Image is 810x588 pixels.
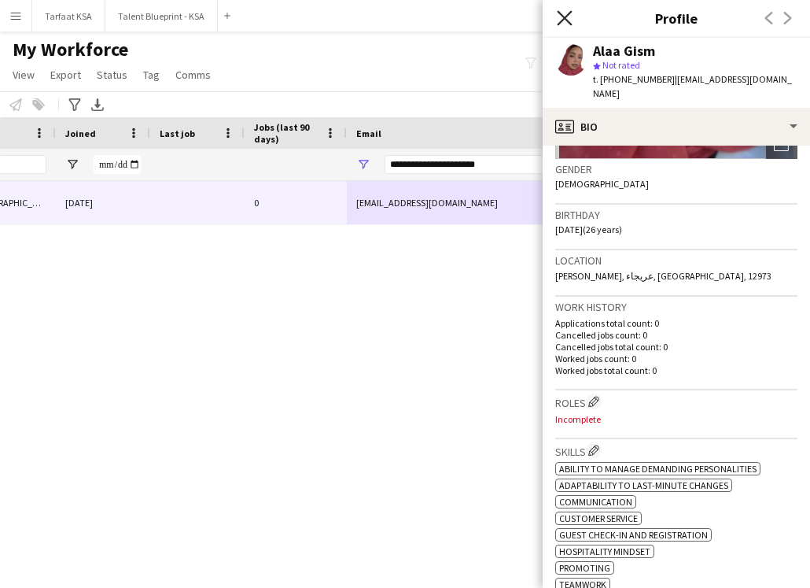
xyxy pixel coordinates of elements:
[559,463,757,475] span: Ability to manage demanding personalities
[555,270,771,282] span: [PERSON_NAME], عريجاء, [GEOGRAPHIC_DATA], 12973
[97,68,127,82] span: Status
[559,562,610,574] span: Promoting
[555,353,797,364] p: Worked jobs count: 0
[555,317,797,329] p: Applications total count: 0
[65,95,84,114] app-action-btn: Advanced filters
[385,155,652,174] input: Email Filter Input
[65,128,96,139] span: Joined
[90,65,134,85] a: Status
[559,479,728,491] span: Adaptability to last-minute changes
[559,529,708,541] span: Guest check-in and registration
[175,68,211,82] span: Comms
[555,253,797,268] h3: Location
[593,44,655,58] div: Alaa Gism
[356,128,381,139] span: Email
[593,73,675,85] span: t. [PHONE_NUMBER]
[160,128,195,139] span: Last job
[65,157,79,172] button: Open Filter Menu
[6,65,41,85] a: View
[56,181,150,224] div: [DATE]
[555,394,797,410] h3: Roles
[169,65,217,85] a: Comms
[356,157,370,172] button: Open Filter Menu
[543,8,810,28] h3: Profile
[88,95,107,114] app-action-btn: Export XLSX
[593,73,792,99] span: | [EMAIL_ADDRESS][DOMAIN_NAME]
[559,545,650,557] span: hospitality mindset
[555,178,649,190] span: [DEMOGRAPHIC_DATA]
[143,68,160,82] span: Tag
[94,155,141,174] input: Joined Filter Input
[555,442,797,459] h3: Skills
[13,38,128,61] span: My Workforce
[245,181,347,224] div: 0
[44,65,87,85] a: Export
[602,59,640,71] span: Not rated
[559,496,632,508] span: Communication
[32,1,105,31] button: Tarfaat KSA
[555,329,797,341] p: Cancelled jobs count: 0
[555,224,622,235] span: [DATE] (26 years)
[13,68,35,82] span: View
[555,413,797,425] p: Incomplete
[347,181,661,224] div: [EMAIL_ADDRESS][DOMAIN_NAME]
[50,68,81,82] span: Export
[555,162,797,176] h3: Gender
[105,1,218,31] button: Talent Blueprint - KSA
[555,300,797,314] h3: Work history
[555,208,797,222] h3: Birthday
[543,108,810,146] div: Bio
[559,512,638,524] span: Customer Service
[254,121,318,145] span: Jobs (last 90 days)
[137,65,166,85] a: Tag
[555,341,797,353] p: Cancelled jobs total count: 0
[555,364,797,376] p: Worked jobs total count: 0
